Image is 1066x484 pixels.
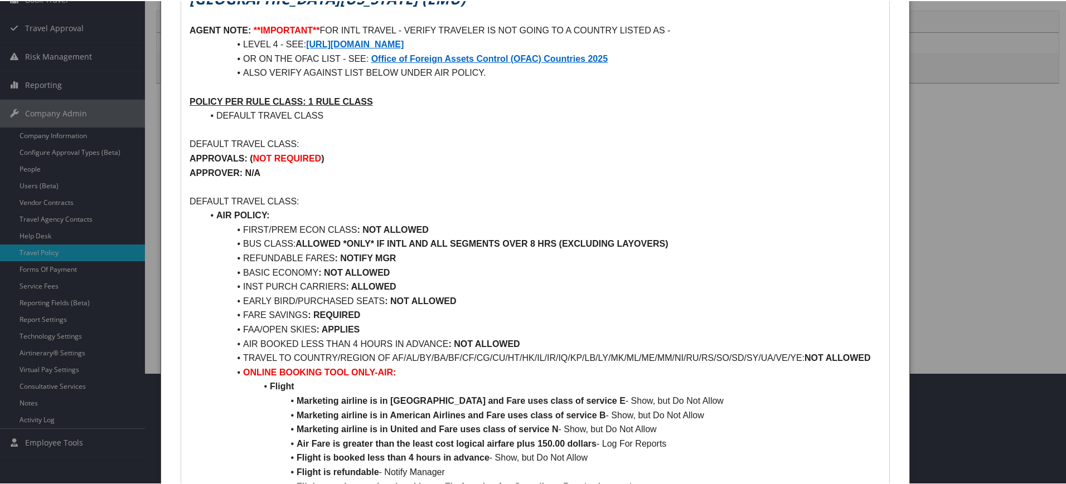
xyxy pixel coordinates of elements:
li: ALSO VERIFY AGAINST LIST BELOW UNDER AIR POLICY. [203,65,881,79]
strong: Flight is booked less than 4 hours in advance [297,452,490,461]
strong: : NOT ALLOWED [448,338,520,348]
p: DEFAULT TRAVEL CLASS: [190,193,881,208]
strong: AGENT NOTE: [190,25,251,34]
strong: ( [250,153,253,162]
strong: Marketing airline is in United and Fare uses class of service N [297,423,559,433]
strong: : APPLIES [317,324,360,333]
a: [URL][DOMAIN_NAME] [306,38,404,48]
strong: NOT ALLOWED [805,352,871,361]
strong: : ALLOWED [346,281,396,290]
li: LEVEL 4 - SEE: [203,36,881,51]
strong: APPROVALS: [190,153,248,162]
strong: Flight is refundable [297,466,379,476]
strong: : NOT ALLOWED [318,267,390,276]
strong: : NOT ALLOWED [385,295,456,305]
li: - Notify Manager [203,464,881,478]
strong: AIR POLICY: [216,209,270,219]
li: FAA/OPEN SKIES [203,321,881,336]
strong: APPROVER: N/A [190,167,260,177]
strong: Marketing airline is in American Airlines and Fare uses class of service B [297,409,606,419]
strong: ALLOWED *ONLY* IF INTL AND ALL SEGMENTS OVER 8 HRS (EXCLUDING LAYOVERS) [295,238,668,247]
strong: : REQUIRED [308,309,360,319]
li: TRAVEL TO COUNTRY/REGION OF AF/AL/BY/BA/BF/CF/CG/CU/HT/HK/IL/IR/IQ/KP/LB/LY/MK/ML/ME/MM/NI/RU/RS/... [203,350,881,364]
li: FARE SAVINGS [203,307,881,321]
li: - Log For Reports [203,436,881,450]
li: INST PURCH CARRIERS [203,278,881,293]
strong: Flight [270,380,294,390]
strong: : NOTIFY MGR [335,252,396,262]
li: REFUNDABLE FARES [203,250,881,265]
u: POLICY PER RULE CLASS: 1 RULE CLASS [190,96,373,105]
li: BUS CLASS: [203,236,881,250]
li: - Show, but Do Not Allow [203,421,881,436]
strong: Air Fare is greater than the least cost logical airfare plus 150.00 dollars [297,438,597,447]
li: FIRST/PREM ECON CLASS [203,222,881,236]
li: BASIC ECONOMY [203,265,881,279]
li: - Show, but Do Not Allow [203,449,881,464]
a: Office of Foreign Assets Control (OFAC) Countries 2025 [371,53,608,62]
p: DEFAULT TRAVEL CLASS: [190,136,881,150]
li: AIR BOOKED LESS THAN 4 HOURS IN ADVANCE [203,336,881,350]
strong: Marketing airline is in [GEOGRAPHIC_DATA] and Fare uses class of service E [297,395,626,404]
li: OR ON THE OFAC LIST - SEE: [203,51,881,65]
li: DEFAULT TRAVEL CLASS [203,107,881,122]
strong: ONLINE BOOKING TOOL ONLY-AIR: [243,366,396,376]
strong: : NOT ALLOWED [357,224,428,233]
li: EARLY BIRD/PURCHASED SEATS [203,293,881,307]
li: - Show, but Do Not Allow [203,393,881,407]
strong: NOT REQUIRED [253,153,322,162]
p: FOR INTL TRAVEL - VERIFY TRAVELER IS NOT GOING TO A COUNTRY LISTED AS - [190,22,881,37]
li: - Show, but Do Not Allow [203,407,881,422]
strong: ) [321,153,324,162]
